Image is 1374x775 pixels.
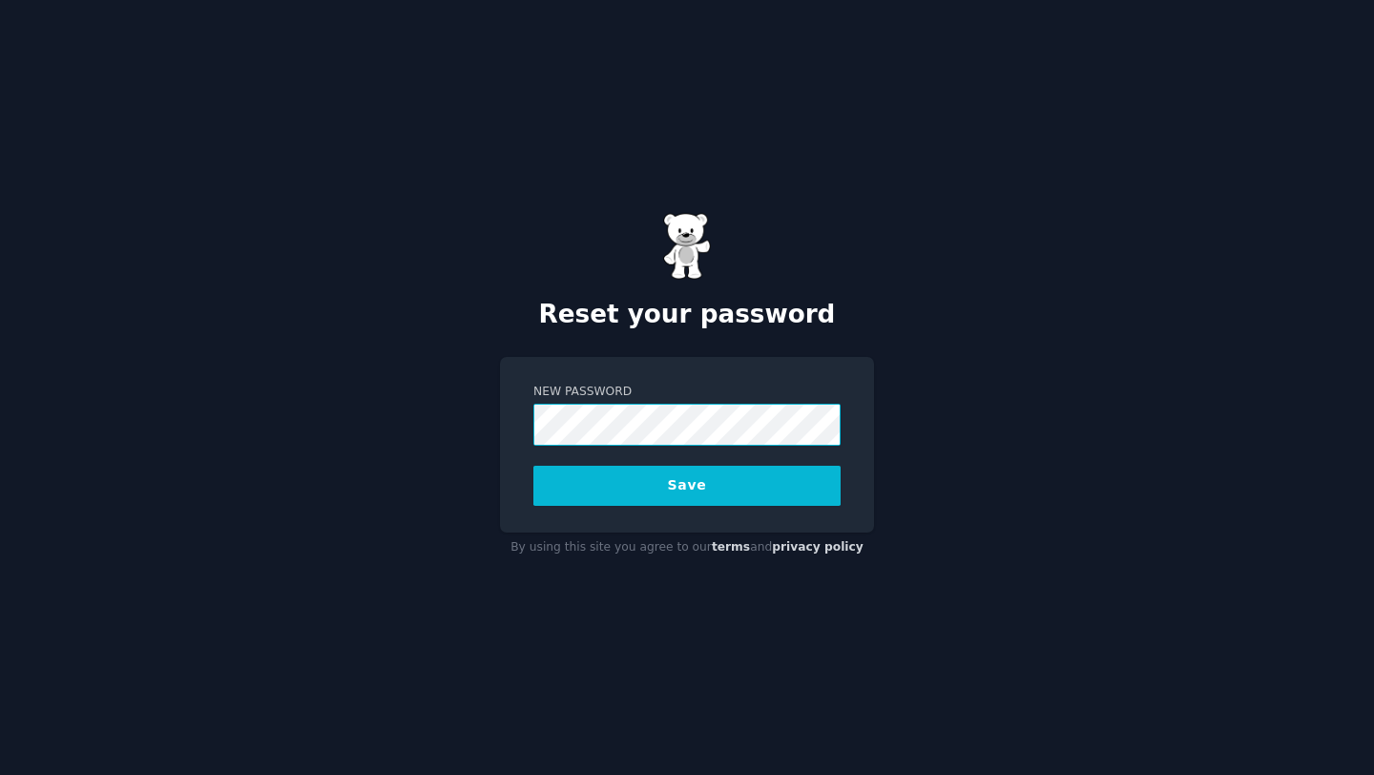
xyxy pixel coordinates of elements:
[533,384,841,401] label: New Password
[772,540,864,554] a: privacy policy
[712,540,750,554] a: terms
[663,213,711,280] img: Gummy Bear
[500,300,874,330] h2: Reset your password
[533,466,841,506] button: Save
[500,533,874,563] div: By using this site you agree to our and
